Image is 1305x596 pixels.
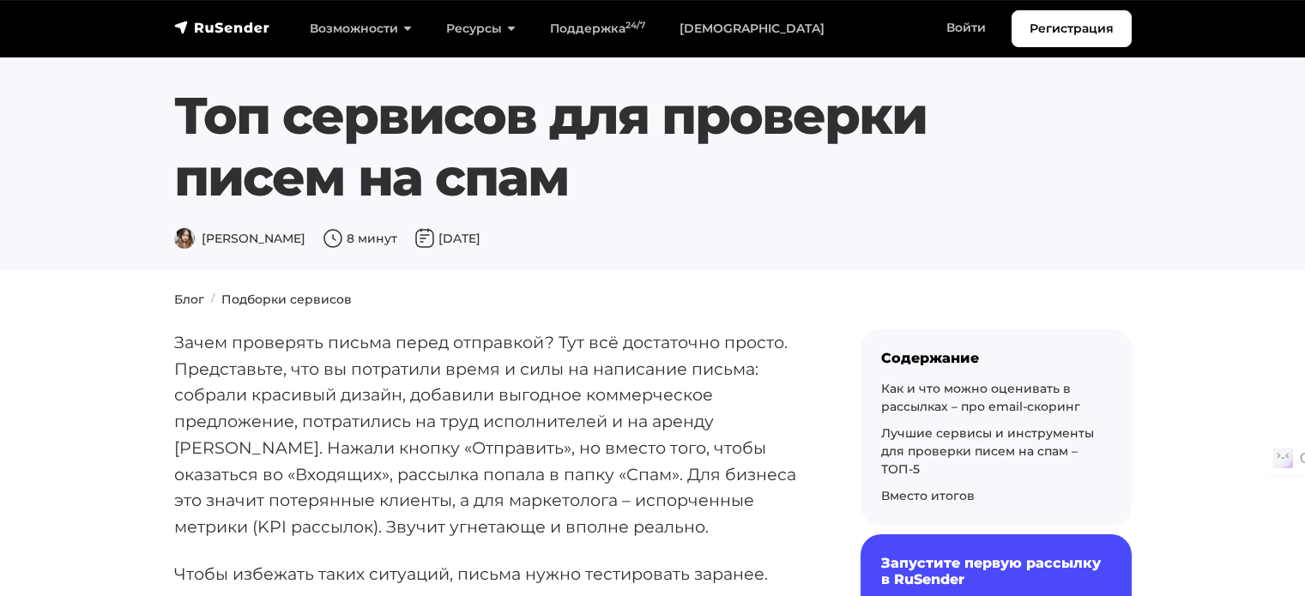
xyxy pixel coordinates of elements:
a: Войти [929,10,1003,45]
sup: 24/7 [625,20,645,31]
li: Подборки сервисов [204,291,352,309]
a: Возможности [293,11,429,46]
a: Как и что можно оценивать в рассылках – про email-скоринг [881,381,1080,414]
span: [PERSON_NAME] [174,231,305,246]
p: Чтобы избежать таких ситуаций, письма нужно тестировать заранее. [174,561,806,587]
h6: Запустите первую рассылку в RuSender [881,555,1111,587]
a: Поддержка24/7 [533,11,662,46]
a: Регистрация [1012,10,1132,47]
a: Блог [174,292,204,307]
span: [DATE] [414,231,480,246]
p: Зачем проверять письма перед отправкой? Тут всё достаточно просто. Представьте, что вы потратили ... [174,329,806,540]
img: Время чтения [323,228,343,249]
a: Вместо итогов [881,488,975,503]
nav: breadcrumb [164,291,1142,309]
div: Содержание [881,350,1111,366]
a: [DEMOGRAPHIC_DATA] [662,11,842,46]
a: Лучшие сервисы и инструменты для проверки писем на спам – ТОП-5 [881,425,1094,477]
span: 8 минут [323,231,397,246]
img: RuSender [174,19,270,36]
h1: Топ сервисов для проверки писем на спам [174,85,1050,208]
a: Ресурсы [429,11,533,46]
img: Дата публикации [414,228,435,249]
